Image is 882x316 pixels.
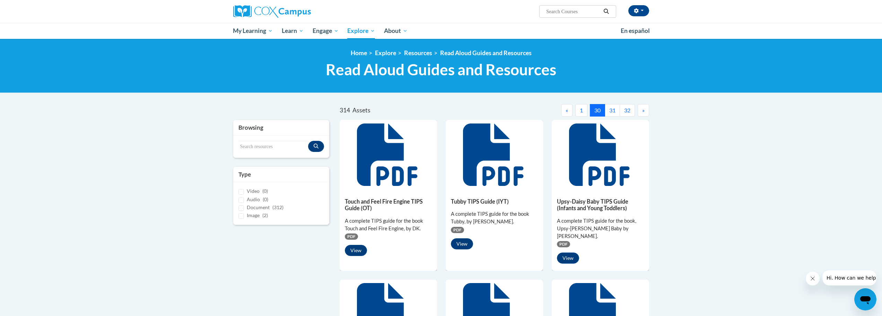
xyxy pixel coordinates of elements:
[229,23,278,39] a: My Learning
[326,60,556,79] span: Read Aloud Guides and Resources
[575,104,587,117] button: 1
[557,217,644,240] div: A complete TIPS guide for the book, Upsy-[PERSON_NAME] Baby by [PERSON_NAME].
[345,198,432,212] h5: Touch and Feel Fire Engine TIPS Guide (OT)
[545,7,601,16] input: Search Courses
[620,104,635,117] button: 32
[822,270,876,285] iframe: Message from company
[233,5,365,18] a: Cox Campus
[223,23,660,39] div: Main menu
[247,204,270,210] span: Document
[277,23,308,39] a: Learn
[272,204,283,210] span: (312)
[238,170,324,179] h3: Type
[404,49,432,57] a: Resources
[238,141,308,153] input: Search resources
[345,233,358,240] span: PDF
[806,272,820,285] iframe: Close message
[308,141,324,152] button: Search resources
[345,245,367,256] button: View
[308,23,343,39] a: Engage
[343,23,379,39] a: Explore
[557,198,644,212] h5: Upsy-Daisy Baby TIPS Guide (Infants and Young Toddlers)
[642,107,645,113] span: »
[601,7,611,16] button: Search
[352,106,370,114] span: Assets
[451,198,538,205] h5: Tubby TIPS Guide (IYT)
[238,123,324,132] h3: Browsing
[262,188,268,194] span: (0)
[590,104,605,117] button: 30
[605,104,620,117] button: 31
[494,104,649,117] nav: Pagination Navigation
[313,27,339,35] span: Engage
[557,253,579,264] button: View
[566,107,568,113] span: «
[351,49,367,57] a: Home
[347,27,375,35] span: Explore
[451,210,538,225] div: A complete TIPS guide for the book Tubby, by [PERSON_NAME].
[638,104,649,117] button: Next
[384,27,408,35] span: About
[263,196,268,202] span: (0)
[628,5,649,16] button: Account Settings
[340,106,350,114] span: 314
[440,49,532,57] a: Read Aloud Guides and Resources
[233,5,311,18] img: Cox Campus
[379,23,412,39] a: About
[282,27,304,35] span: Learn
[557,241,570,247] span: PDF
[854,288,876,310] iframe: Button to launch messaging window
[621,27,650,34] span: En español
[375,49,396,57] a: Explore
[451,238,473,249] button: View
[233,27,273,35] span: My Learning
[616,24,654,38] a: En español
[247,188,260,194] span: Video
[4,5,56,10] span: Hi. How can we help?
[451,227,464,233] span: PDF
[247,196,260,202] span: Audio
[262,212,268,218] span: (2)
[247,212,260,218] span: Image
[345,217,432,232] div: A complete TIPS guide for the book Touch and Feel Fire Engine, by DK.
[561,104,573,117] button: Previous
